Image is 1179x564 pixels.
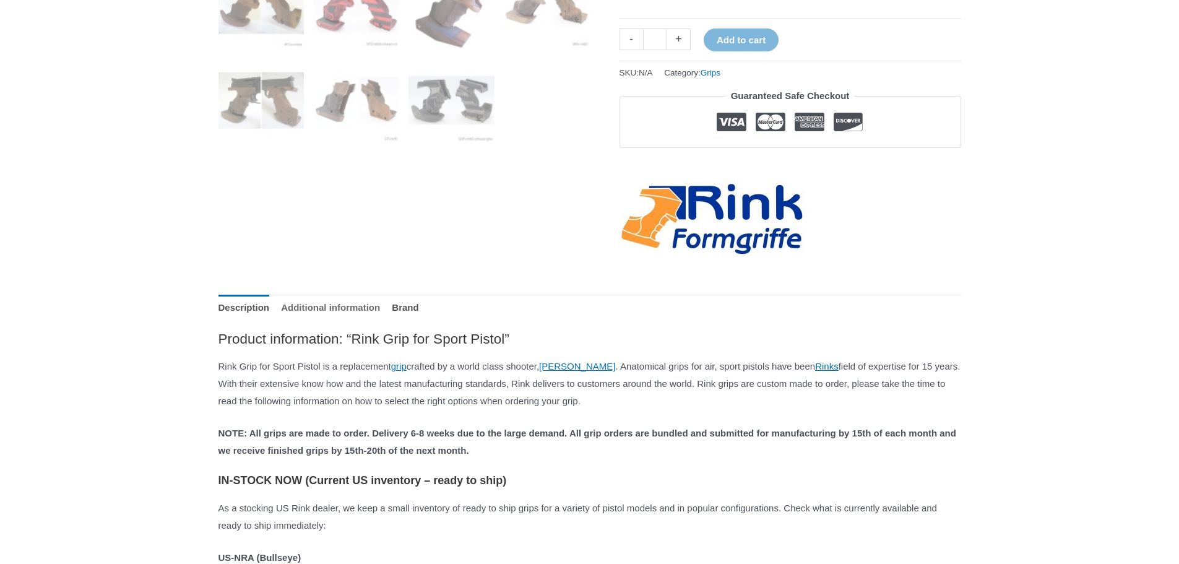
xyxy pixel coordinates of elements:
[620,28,643,50] a: -
[726,87,855,105] legend: Guaranteed Safe Checkout
[408,58,494,144] img: Rink Grip for Sport Pistol - Image 11
[281,295,380,321] a: Additional information
[218,330,961,348] h2: Product information: “Rink Grip for Sport Pistol”
[620,65,653,80] span: SKU:
[643,28,667,50] input: Product quantity
[218,474,507,487] strong: IN-STOCK NOW (Current US inventory – ready to ship)
[313,58,399,144] img: Rink Grip for Sport Pistol - Image 10
[701,68,720,77] a: Grips
[218,500,961,534] p: As a stocking US Rink dealer, we keep a small inventory of ready to ship grips for a variety of p...
[218,428,956,456] strong: NOTE: All grips are made to order. Delivery 6-8 weeks due to the large demand. All grip orders ar...
[667,28,691,50] a: +
[620,157,961,172] iframe: Customer reviews powered by Trustpilot
[218,58,304,144] img: Rink Grip for Sport Pistol - Image 9
[539,361,615,371] a: [PERSON_NAME]
[704,28,779,51] button: Add to cart
[664,65,720,80] span: Category:
[620,181,805,258] a: Rink-Formgriffe
[218,358,961,410] p: Rink Grip for Sport Pistol is a replacement crafted by a world class shooter, . Anatomical grips ...
[639,68,653,77] span: N/A
[218,552,301,563] strong: US-NRA (Bullseye)
[815,361,839,371] a: Rinks
[218,295,270,321] a: Description
[392,295,418,321] a: Brand
[391,361,407,371] a: grip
